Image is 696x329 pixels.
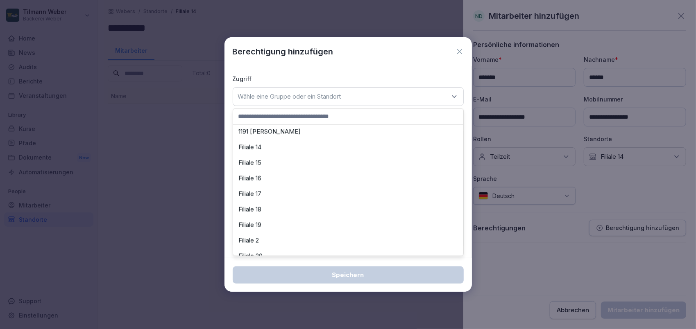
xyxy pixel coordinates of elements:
[235,171,461,186] div: Filiale 16
[238,92,341,101] p: Wähle eine Gruppe oder ein Standort
[235,186,461,202] div: Filiale 17
[235,140,461,155] div: Filiale 14
[233,74,464,83] p: Zugriff
[235,202,461,217] div: Filiale 18
[235,248,461,264] div: Filiale 20
[235,217,461,233] div: Filiale 19
[235,124,461,140] div: 1191 [PERSON_NAME]
[233,266,464,284] button: Speichern
[235,155,461,171] div: Filiale 15
[235,233,461,248] div: Filiale 2
[239,270,457,279] div: Speichern
[233,45,333,58] p: Berechtigung hinzufügen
